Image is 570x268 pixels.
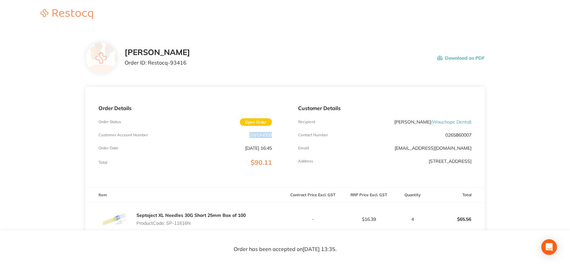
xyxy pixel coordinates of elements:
[98,160,107,165] p: Total
[397,187,429,203] th: Quantity
[85,187,285,203] th: Item
[136,220,246,226] p: Product Code: SP-11616N
[298,133,328,137] p: Contact Number
[240,118,272,126] span: Open Order
[429,159,472,164] p: [STREET_ADDRESS]
[285,217,341,222] p: -
[541,239,557,255] div: Open Intercom Messenger
[445,132,472,138] p: 0265860007
[125,60,190,66] p: Order ID: Restocq- 93416
[298,105,472,111] p: Customer Details
[125,48,190,57] h2: [PERSON_NAME]
[395,145,472,151] a: [EMAIL_ADDRESS][DOMAIN_NAME]
[298,120,315,124] p: Recipient
[34,9,99,19] img: Restocq logo
[249,132,272,138] p: 2WDH009
[285,187,341,203] th: Contract Price Excl. GST
[98,105,272,111] p: Order Details
[98,120,121,124] p: Order Status
[298,159,313,163] p: Address
[437,48,485,68] button: Download as PDF
[397,217,428,222] p: 4
[136,212,246,218] a: Septoject XL Needles 30G Short 25mm Box of 100
[98,133,148,137] p: Customer Account Number
[98,203,131,236] img: cTRuZXlnbA
[298,146,309,150] p: Emaill
[234,246,337,252] p: Order has been accepted on [DATE] 13:35 .
[34,9,99,20] a: Restocq logo
[245,145,272,151] p: [DATE] 16:45
[98,146,118,150] p: Order Date
[341,187,397,203] th: RRP Price Excl. GST
[341,217,397,222] p: $16.39
[429,187,485,203] th: Total
[429,211,484,227] p: $65.56
[394,119,472,124] p: [PERSON_NAME]
[251,158,272,166] span: $90.11
[431,119,472,125] span: ( Wauchope Dental )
